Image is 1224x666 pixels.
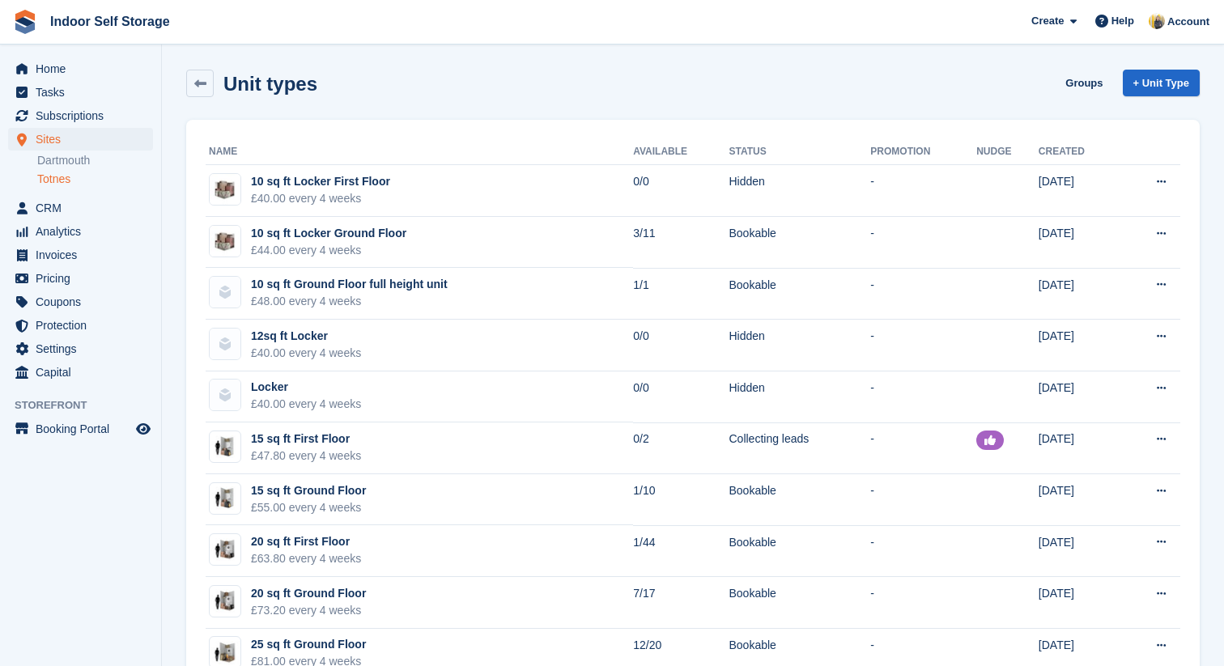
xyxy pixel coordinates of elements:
td: 0/2 [633,422,729,474]
a: menu [8,220,153,243]
div: 12sq ft Locker [251,328,361,345]
div: 15 sq ft Ground Floor [251,482,366,499]
td: [DATE] [1039,422,1120,474]
span: Tasks [36,81,133,104]
a: menu [8,81,153,104]
img: blank-unit-type-icon-ffbac7b88ba66c5e286b0e438baccc4b9c83835d4c34f86887a83fc20ec27e7b.svg [210,277,240,308]
td: - [870,577,976,629]
div: 20 sq ft First Floor [251,533,361,550]
td: Bookable [729,474,871,526]
a: menu [8,57,153,80]
a: menu [8,197,153,219]
span: Subscriptions [36,104,133,127]
a: menu [8,361,153,384]
span: CRM [36,197,133,219]
td: [DATE] [1039,474,1120,526]
td: - [870,525,976,577]
span: Help [1111,13,1134,29]
img: 15-sqft-unit.jpg [210,486,240,510]
th: Status [729,139,871,165]
img: stora-icon-8386f47178a22dfd0bd8f6a31ec36ba5ce8667c1dd55bd0f319d3a0aa187defe.svg [13,10,37,34]
div: £47.80 every 4 weeks [251,448,361,465]
div: £63.80 every 4 weeks [251,550,361,567]
td: - [870,371,976,423]
td: [DATE] [1039,577,1120,629]
span: Home [36,57,133,80]
a: Preview store [134,419,153,439]
td: - [870,268,976,320]
a: menu [8,104,153,127]
span: Protection [36,314,133,337]
span: Booking Portal [36,418,133,440]
div: 20 sq ft Ground Floor [251,585,366,602]
h2: Unit types [223,73,317,95]
img: Locker%20Medium%201%20-%20Plain.jpg [210,226,240,257]
a: menu [8,267,153,290]
img: blank-unit-type-icon-ffbac7b88ba66c5e286b0e438baccc4b9c83835d4c34f86887a83fc20ec27e7b.svg [210,329,240,359]
a: Dartmouth [37,153,153,168]
div: £40.00 every 4 weeks [251,396,361,413]
a: + Unit Type [1123,70,1200,96]
a: menu [8,291,153,313]
a: menu [8,128,153,151]
div: £48.00 every 4 weeks [251,293,448,310]
img: blank-unit-type-icon-ffbac7b88ba66c5e286b0e438baccc4b9c83835d4c34f86887a83fc20ec27e7b.svg [210,380,240,410]
div: 10 sq ft Locker First Floor [251,173,390,190]
a: menu [8,244,153,266]
div: £40.00 every 4 weeks [251,190,390,207]
img: Locker%20Medium%201%20-%20Plain.jpg [210,174,240,205]
td: Collecting leads [729,422,871,474]
td: Bookable [729,268,871,320]
span: Sites [36,128,133,151]
span: Capital [36,361,133,384]
div: 25 sq ft Ground Floor [251,636,366,653]
span: Invoices [36,244,133,266]
td: - [870,320,976,371]
a: Totnes [37,172,153,187]
a: menu [8,337,153,360]
a: Indoor Self Storage [44,8,176,35]
div: Locker [251,379,361,396]
th: Nudge [976,139,1039,165]
td: [DATE] [1039,320,1120,371]
td: Hidden [729,371,871,423]
span: Settings [36,337,133,360]
img: 25-sqft-unit.jpg [210,641,240,664]
td: [DATE] [1039,371,1120,423]
td: [DATE] [1039,268,1120,320]
span: Account [1167,14,1209,30]
a: Groups [1059,70,1109,96]
img: 20-sqft-unit.jpg [210,538,240,562]
td: - [870,474,976,526]
div: £73.20 every 4 weeks [251,602,366,619]
span: Coupons [36,291,133,313]
div: £55.00 every 4 weeks [251,499,366,516]
td: [DATE] [1039,525,1120,577]
td: Bookable [729,217,871,269]
td: 1/1 [633,268,729,320]
span: Analytics [36,220,133,243]
span: Pricing [36,267,133,290]
div: 10 sq ft Locker Ground Floor [251,225,406,242]
div: £40.00 every 4 weeks [251,345,361,362]
td: - [870,422,976,474]
td: Hidden [729,320,871,371]
img: 15-sqft-unit.jpg [210,435,240,459]
td: - [870,165,976,217]
td: Bookable [729,525,871,577]
td: 3/11 [633,217,729,269]
td: [DATE] [1039,165,1120,217]
td: Bookable [729,577,871,629]
th: Name [206,139,633,165]
td: 0/0 [633,320,729,371]
div: 10 sq ft Ground Floor full height unit [251,276,448,293]
span: Create [1031,13,1064,29]
a: menu [8,314,153,337]
a: menu [8,418,153,440]
td: Hidden [729,165,871,217]
td: 0/0 [633,371,729,423]
th: Available [633,139,729,165]
td: [DATE] [1039,217,1120,269]
img: 20-sqft-unit.jpg [210,589,240,613]
td: 1/10 [633,474,729,526]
